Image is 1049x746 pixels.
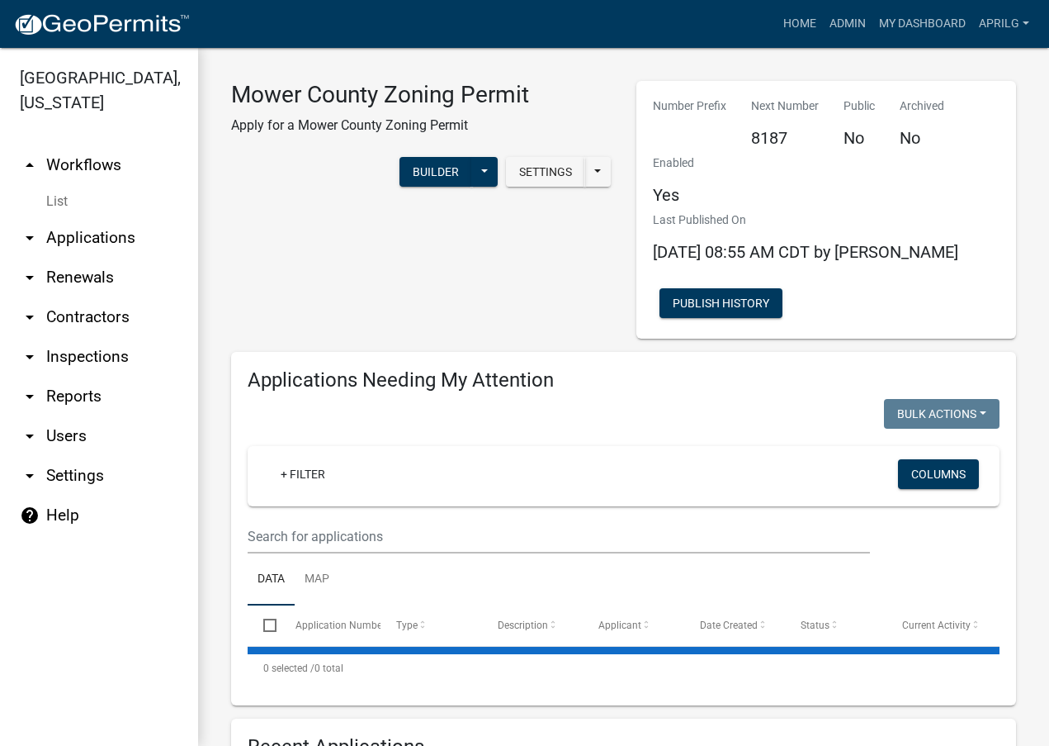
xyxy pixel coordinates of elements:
[898,459,979,489] button: Columns
[751,97,819,115] p: Next Number
[700,620,758,631] span: Date Created
[20,268,40,287] i: arrow_drop_down
[498,620,548,631] span: Description
[801,620,829,631] span: Status
[481,606,583,645] datatable-header-cell: Description
[248,606,279,645] datatable-header-cell: Select
[248,554,295,606] a: Data
[900,128,944,148] h5: No
[872,8,972,40] a: My Dashboard
[823,8,872,40] a: Admin
[295,620,385,631] span: Application Number
[263,663,314,674] span: 0 selected /
[267,459,338,489] a: + Filter
[785,606,886,645] datatable-header-cell: Status
[231,81,529,109] h3: Mower County Zoning Permit
[653,211,958,229] p: Last Published On
[20,466,40,486] i: arrow_drop_down
[20,155,40,175] i: arrow_drop_up
[399,157,472,187] button: Builder
[231,116,529,135] p: Apply for a Mower County Zoning Permit
[506,157,585,187] button: Settings
[886,606,987,645] datatable-header-cell: Current Activity
[902,620,971,631] span: Current Activity
[20,307,40,327] i: arrow_drop_down
[653,154,694,172] p: Enabled
[972,8,1036,40] a: aprilg
[248,368,999,392] h4: Applications Needing My Attention
[751,128,819,148] h5: 8187
[20,228,40,248] i: arrow_drop_down
[777,8,823,40] a: Home
[583,606,684,645] datatable-header-cell: Applicant
[20,387,40,406] i: arrow_drop_down
[659,298,782,311] wm-modal-confirm: Workflow Publish History
[295,554,339,606] a: Map
[659,288,782,318] button: Publish History
[20,426,40,446] i: arrow_drop_down
[653,242,958,262] span: [DATE] 08:55 AM CDT by [PERSON_NAME]
[653,185,694,205] h5: Yes
[598,620,641,631] span: Applicant
[380,606,482,645] datatable-header-cell: Type
[884,399,999,429] button: Bulk Actions
[683,606,785,645] datatable-header-cell: Date Created
[653,97,726,115] p: Number Prefix
[843,97,875,115] p: Public
[248,520,870,554] input: Search for applications
[279,606,380,645] datatable-header-cell: Application Number
[396,620,418,631] span: Type
[900,97,944,115] p: Archived
[20,347,40,367] i: arrow_drop_down
[20,506,40,525] i: help
[248,648,999,689] div: 0 total
[843,128,875,148] h5: No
